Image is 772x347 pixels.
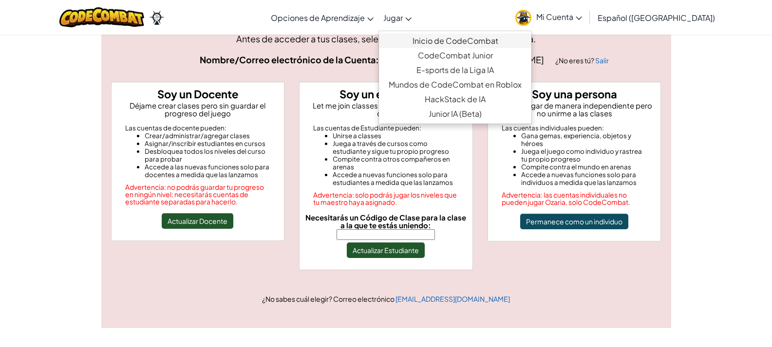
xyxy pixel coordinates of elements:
li: Asignar/inscribir estudiantes en cursos [145,140,271,147]
img: CodeCombat logo [59,7,145,27]
div: Advertencia: no podrás guardar tu progreso en ningún nivel; necesitarás cuentas de estudiante sep... [125,183,271,205]
strong: Soy un Docente [157,87,238,101]
div: Las cuentas de docente pueden: [125,124,271,132]
div: Las cuentas individuales pueden: [502,124,647,132]
a: CodeCombat Junior [379,48,531,63]
strong: Soy un estudiante [339,87,432,101]
span: Jugar [383,13,403,23]
li: Compite contra otros compañeros en arenas [333,155,459,171]
p: Let me join classes but not play outside of class [303,102,469,117]
a: Mi Cuenta [510,2,587,33]
div: Advertencia: solo podrás jugar los niveles que tu maestro haya asignado. [313,191,459,206]
img: Ozaria [149,10,165,25]
a: Jugar [378,4,416,31]
span: Necesitarás un Código de Clase para la clase a la que te estás uniendo: [305,213,466,230]
p: Déjame jugar de manera independiente pero no unirme a las clases [492,102,657,117]
li: Accede a nuevas funciones solo para estudiantes a medida que las lanzamos [333,171,459,186]
li: Desbloquea todos los niveles del curso para probar [145,147,271,163]
p: Antes de acceder a tus clases, selecciona como quieres usar esta cuenta. [111,32,661,46]
strong: Nombre/Correo electrónico de la Cuenta: [200,54,379,65]
a: Opciones de Aprendizaje [266,4,378,31]
span: Mi Cuenta [536,12,582,22]
button: Actualizar Docente [162,213,233,229]
a: HackStack de IA [379,92,531,107]
div: Las cuentas de Estudiante pueden: [313,124,459,132]
a: Español ([GEOGRAPHIC_DATA]) [593,4,720,31]
li: Compite contra el mundo en arenas [521,163,647,171]
input: Necesitarás un Código de Clase para la clase a la que te estás uniendo: [337,229,435,240]
a: Junior IA (Beta) [379,107,531,121]
li: Juega a través de cursos como estudiante y sigue tu propio progreso [333,140,459,155]
a: Salir [595,56,609,65]
button: Permanece como un individuo [520,214,628,229]
span: [EMAIL_ADDRESS][DOMAIN_NAME] [394,54,546,65]
a: E-sports de la Liga IA [379,63,531,77]
p: Déjame crear clases pero sin guardar el progreso del juego [115,102,281,117]
button: Actualizar Estudiante [347,242,425,258]
span: Opciones de Aprendizaje [271,13,365,23]
li: Accede a las nuevas funciones solo para docentes a medida que las lanzamos [145,163,271,179]
a: [EMAIL_ADDRESS][DOMAIN_NAME] [395,294,510,303]
img: avatar [515,10,531,26]
li: Gana gemas, experiencia, objetos y héroes [521,132,647,147]
li: Juega el juego como individuo y rastrea tu propio progreso [521,147,647,163]
span: Español ([GEOGRAPHIC_DATA]) [598,13,715,23]
a: Mundos de CodeCombat en Roblox [379,77,531,92]
span: ¿No sabes cuál elegir? Correo electrónico [262,294,395,303]
div: Advertencia: las cuentas individuales no pueden jugar Ozaria, solo CodeCombat. [502,191,647,206]
li: Accede a nuevas funciones solo para individuos a medida que las lanzamos [521,171,647,186]
li: Unirse a classes [333,132,459,140]
span: ¿No eres tú? [555,56,595,65]
li: Crear/administrar/agregar clases [145,132,271,140]
strong: Soy una persona [532,87,617,101]
a: Inicio de CodeCombat [379,34,531,48]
